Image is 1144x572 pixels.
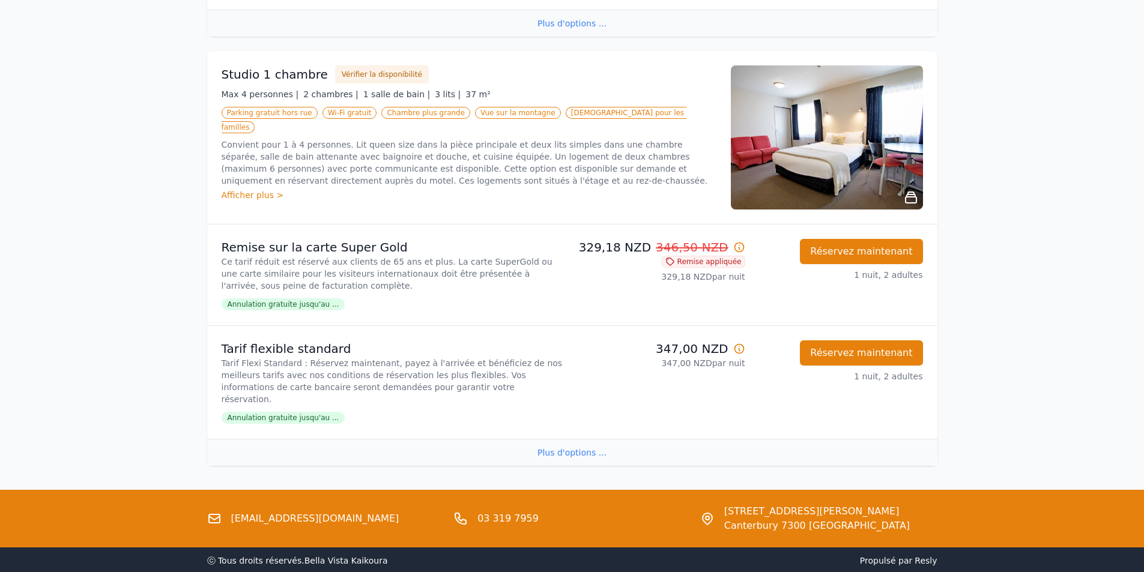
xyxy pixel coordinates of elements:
[222,89,299,99] font: Max 4 personnes |
[477,511,539,526] a: 03 319 7959
[465,89,491,99] font: 37 m²
[222,342,351,356] font: Tarif flexible standard
[435,89,461,99] font: 3 lits |
[387,109,465,117] font: Chambre plus grande
[712,272,745,281] font: par nuit
[328,109,372,117] font: Wi-Fi gratuit
[207,556,304,565] font: ⓒ Tous droits réservés.
[810,245,912,257] font: Réservez maintenant
[724,505,900,517] font: [STREET_ADDRESS][PERSON_NAME]
[656,342,728,356] font: 347,00 NZD
[228,414,339,422] font: Annulation gratuite jusqu'au ...
[231,513,399,524] font: [EMAIL_ADDRESS][DOMAIN_NAME]
[854,372,922,381] font: 1 nuit, 2 adultes
[537,448,607,457] font: Plus d'options ...
[304,556,388,565] font: Bella Vista Kaikoura
[480,109,555,117] font: Vue sur la montagne
[222,257,555,291] font: Ce tarif réduit est réservé aux clients de 65 ans et plus. La carte SuperGold ou une carte simila...
[661,358,712,368] font: 347,00 NZD
[222,140,708,185] font: Convient pour 1 à 4 personnes. Lit queen size dans la pièce principale et deux lits simples dans ...
[800,340,922,366] button: Réservez maintenant
[335,65,429,83] button: Vérifier la disponibilité
[222,358,565,404] font: Tarif Flexi Standard : Réservez maintenant, payez à l'arrivée et bénéficiez de nos meilleurs tari...
[800,239,922,264] button: Réservez maintenant
[854,270,922,280] font: 1 nuit, 2 adultes
[477,513,539,524] font: 03 319 7959
[222,67,328,82] font: Studio 1 chambre
[222,240,408,254] font: Remise sur la carte Super Gold
[661,272,712,281] font: 329,18 NZD
[915,556,937,565] a: Resly
[303,89,359,99] font: 2 chambres |
[860,556,912,565] font: Propulsé par
[231,511,399,526] a: [EMAIL_ADDRESS][DOMAIN_NAME]
[724,520,910,531] font: Canterbury 7300 [GEOGRAPHIC_DATA]
[227,109,312,117] font: Parking gratuit hors rue
[537,19,607,28] font: Plus d'options ...
[342,70,422,79] font: Vérifier la disponibilité
[222,190,284,200] font: Afficher plus >
[363,89,430,99] font: 1 salle de bain |
[810,347,912,358] font: Réservez maintenant
[677,257,742,266] font: Remise appliquée
[228,300,339,309] font: Annulation gratuite jusqu'au ...
[579,240,651,254] font: 329,18 NZD
[712,358,745,368] font: par nuit
[656,240,728,254] font: 346,50 NZD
